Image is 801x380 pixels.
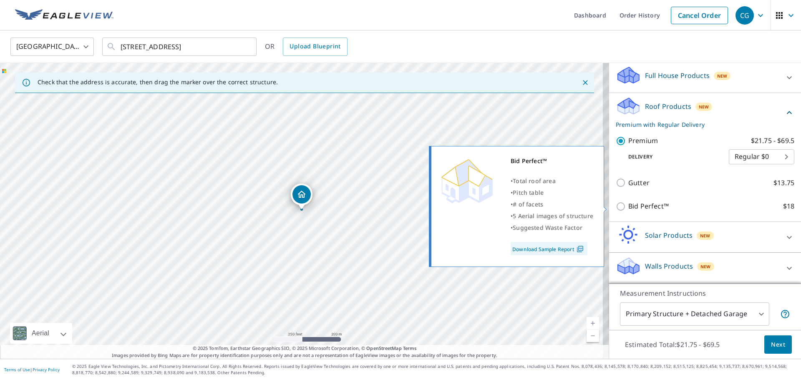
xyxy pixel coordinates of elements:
span: New [699,103,709,110]
div: Regular $0 [729,145,794,169]
img: EV Logo [15,9,113,22]
div: Aerial [10,323,72,344]
p: $13.75 [773,178,794,188]
div: Full House ProductsNew [616,65,794,89]
span: Suggested Waste Factor [513,224,582,232]
a: Upload Blueprint [283,38,347,56]
a: Current Level 17, Zoom Out [587,330,599,342]
span: Next [771,340,785,350]
div: Dropped pin, building 1, Residential property, 11860 NW 39th St Sunrise, FL 33323 [291,184,312,209]
div: [GEOGRAPHIC_DATA] [10,35,94,58]
p: Bid Perfect™ [628,201,669,211]
span: 5 Aerial images of structure [513,212,593,220]
div: • [511,187,593,199]
a: OpenStreetMap [366,345,401,351]
p: Walls Products [645,261,693,271]
div: Bid Perfect™ [511,155,593,167]
span: Pitch table [513,189,544,196]
div: CG [736,6,754,25]
span: New [700,232,710,239]
span: # of facets [513,200,543,208]
div: • [511,199,593,210]
span: Your report will include the primary structure and a detached garage if one exists. [780,309,790,319]
div: Aerial [29,323,52,344]
p: | [4,367,60,372]
div: Solar ProductsNew [616,225,794,249]
span: Upload Blueprint [290,41,340,52]
a: Current Level 17, Zoom In [587,317,599,330]
div: Walls ProductsNew [616,256,794,280]
span: New [717,73,728,79]
button: Next [764,335,792,354]
p: Premium with Regular Delivery [616,120,784,129]
p: Delivery [616,153,729,161]
p: Gutter [628,178,650,188]
img: Premium [438,155,496,205]
p: Full House Products [645,70,710,81]
div: • [511,175,593,187]
span: New [700,263,711,270]
span: © 2025 TomTom, Earthstar Geographics SIO, © 2025 Microsoft Corporation, © [193,345,417,352]
div: Roof ProductsNewPremium with Regular Delivery [616,96,794,129]
p: Roof Products [645,101,691,111]
p: Estimated Total: $21.75 - $69.5 [618,335,727,354]
button: Close [580,77,591,88]
p: Solar Products [645,230,693,240]
div: OR [265,38,348,56]
a: Privacy Policy [33,367,60,372]
p: Measurement Instructions [620,288,790,298]
p: $18 [783,201,794,211]
a: Cancel Order [671,7,728,24]
a: Terms of Use [4,367,30,372]
span: Total roof area [513,177,556,185]
div: • [511,222,593,234]
p: Premium [628,136,658,146]
div: Primary Structure + Detached Garage [620,302,769,326]
p: $21.75 - $69.5 [751,136,794,146]
p: Check that the address is accurate, then drag the marker over the correct structure. [38,78,278,86]
img: Pdf Icon [574,245,586,253]
a: Download Sample Report [511,242,587,255]
p: © 2025 Eagle View Technologies, Inc. and Pictometry International Corp. All Rights Reserved. Repo... [72,363,797,376]
a: Terms [403,345,417,351]
div: • [511,210,593,222]
input: Search by address or latitude-longitude [121,35,239,58]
